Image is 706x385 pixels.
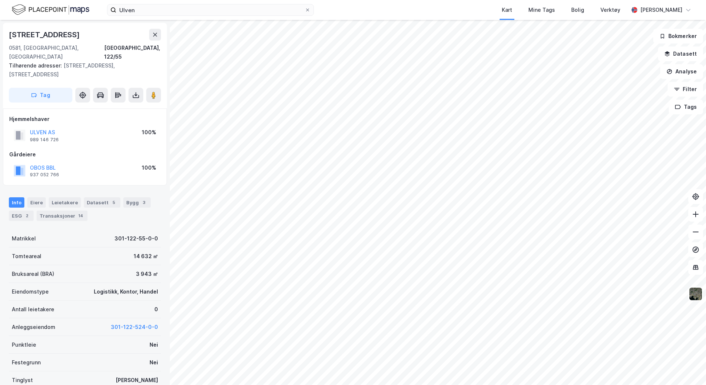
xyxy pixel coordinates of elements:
div: Nei [150,358,158,367]
img: logo.f888ab2527a4732fd821a326f86c7f29.svg [12,3,89,16]
div: 100% [142,163,156,172]
div: [PERSON_NAME] [640,6,682,14]
div: 14 632 ㎡ [134,252,158,261]
div: 0 [154,305,158,314]
span: Tilhørende adresser: [9,62,64,69]
img: 9k= [689,287,703,301]
div: Verktøy [600,6,620,14]
div: Punktleie [12,340,36,349]
div: Transaksjoner [37,211,88,221]
div: 989 146 726 [30,137,59,143]
div: Leietakere [49,197,81,208]
div: 14 [77,212,85,219]
div: Bruksareal (BRA) [12,270,54,278]
div: 301-122-55-0-0 [114,234,158,243]
div: Nei [150,340,158,349]
div: Hjemmelshaver [9,115,161,124]
button: Analyse [660,64,703,79]
div: Tomteareal [12,252,41,261]
div: 3 943 ㎡ [136,270,158,278]
div: Gårdeiere [9,150,161,159]
button: Tag [9,88,72,103]
div: Tinglyst [12,376,33,385]
iframe: Chat Widget [669,350,706,385]
button: Bokmerker [653,29,703,44]
div: ESG [9,211,34,221]
div: 3 [140,199,148,206]
div: 2 [23,212,31,219]
div: Festegrunn [12,358,41,367]
button: 301-122-524-0-0 [111,323,158,332]
div: Mine Tags [528,6,555,14]
div: [STREET_ADDRESS] [9,29,81,41]
div: Eiere [27,197,46,208]
div: 937 052 766 [30,172,59,178]
div: Eiendomstype [12,287,49,296]
input: Søk på adresse, matrikkel, gårdeiere, leietakere eller personer [116,4,305,15]
div: 5 [110,199,117,206]
button: Filter [668,82,703,97]
button: Datasett [658,46,703,61]
div: [STREET_ADDRESS], [STREET_ADDRESS] [9,61,155,79]
div: [GEOGRAPHIC_DATA], 122/55 [104,44,161,61]
div: Kontrollprogram for chat [669,350,706,385]
div: Antall leietakere [12,305,54,314]
div: Bygg [123,197,151,208]
div: Logistikk, Kontor, Handel [94,287,158,296]
div: Datasett [84,197,120,208]
div: 0581, [GEOGRAPHIC_DATA], [GEOGRAPHIC_DATA] [9,44,104,61]
div: Matrikkel [12,234,36,243]
div: Info [9,197,24,208]
button: Tags [669,100,703,114]
div: Anleggseiendom [12,323,55,332]
div: Kart [502,6,512,14]
div: [PERSON_NAME] [116,376,158,385]
div: 100% [142,128,156,137]
div: Bolig [571,6,584,14]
